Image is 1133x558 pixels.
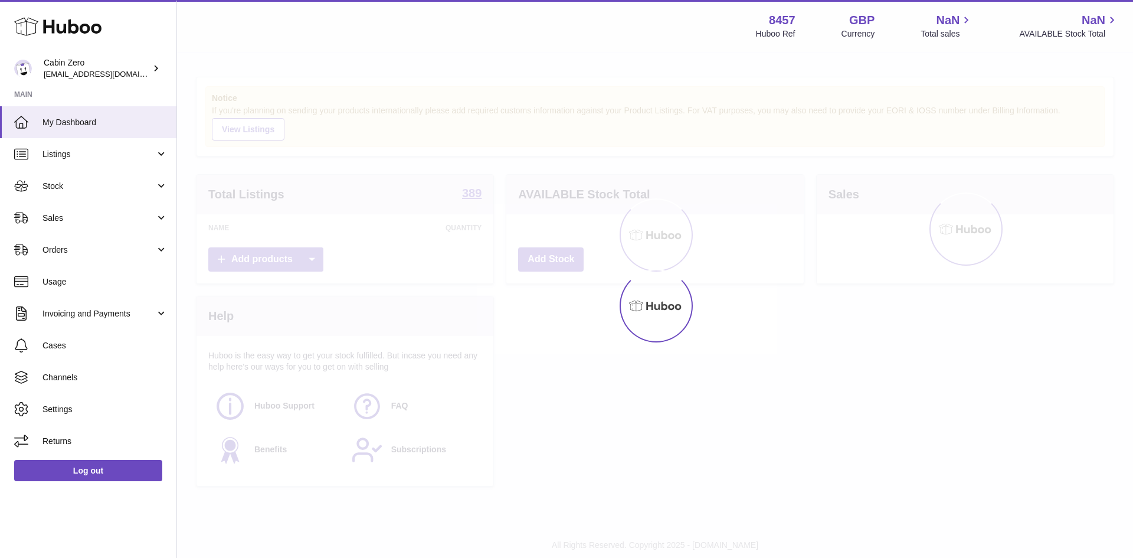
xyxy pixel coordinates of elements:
[1082,12,1105,28] span: NaN
[14,460,162,481] a: Log out
[42,340,168,351] span: Cases
[42,308,155,319] span: Invoicing and Payments
[769,12,795,28] strong: 8457
[42,244,155,256] span: Orders
[42,117,168,128] span: My Dashboard
[42,276,168,288] span: Usage
[849,12,875,28] strong: GBP
[42,181,155,192] span: Stock
[936,12,960,28] span: NaN
[42,149,155,160] span: Listings
[921,12,973,40] a: NaN Total sales
[42,404,168,415] span: Settings
[921,28,973,40] span: Total sales
[42,372,168,383] span: Channels
[44,69,173,79] span: [EMAIL_ADDRESS][DOMAIN_NAME]
[1019,28,1119,40] span: AVAILABLE Stock Total
[841,28,875,40] div: Currency
[42,213,155,224] span: Sales
[44,57,150,80] div: Cabin Zero
[756,28,795,40] div: Huboo Ref
[14,60,32,77] img: internalAdmin-8457@internal.huboo.com
[1019,12,1119,40] a: NaN AVAILABLE Stock Total
[42,436,168,447] span: Returns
